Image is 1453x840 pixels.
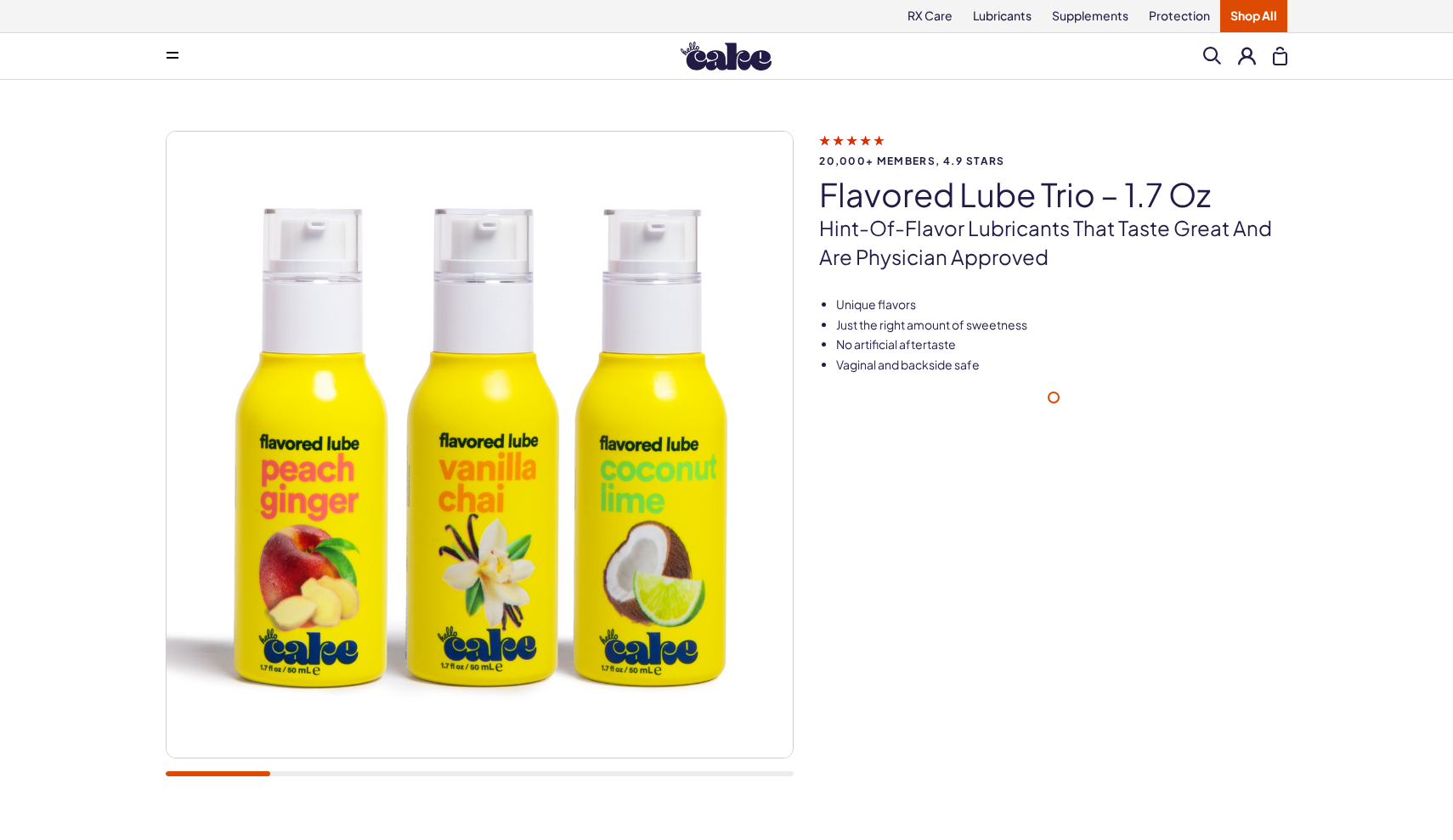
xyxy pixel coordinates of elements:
[819,214,1287,271] p: Hint-of-flavor lubricants that taste great and are physician approved
[819,177,1287,212] h1: Flavored Lube Trio – 1.7 oz
[836,317,1287,334] li: Just the right amount of sweetness
[681,42,772,70] img: Hello Cake
[819,132,1287,166] a: 20,000+ members, 4.9 stars
[819,155,1287,166] span: 20,000+ members, 4.9 stars
[836,336,1287,353] li: No artificial aftertaste
[167,132,793,758] img: Flavored Lube Trio – 1.7 oz
[836,296,1287,313] li: Unique flavors
[836,357,1287,374] li: Vaginal and backside safe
